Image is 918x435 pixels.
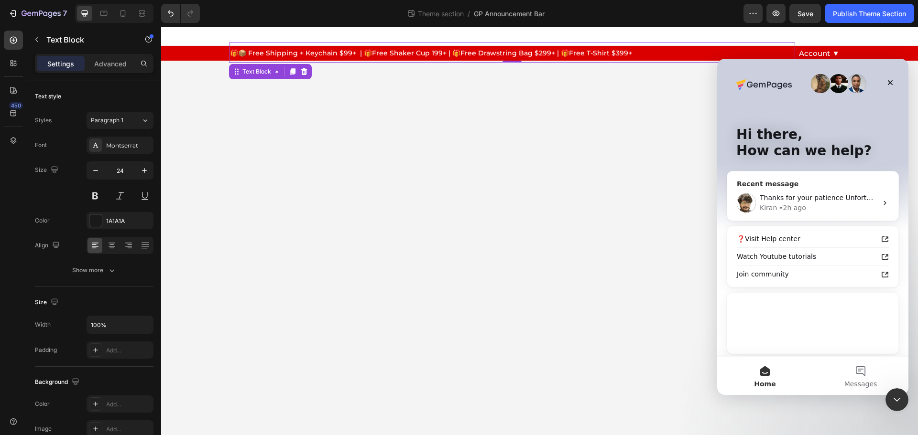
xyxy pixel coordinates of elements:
[62,144,89,154] div: • 2h ago
[46,34,128,45] p: Text Block
[43,144,60,154] div: Kiran
[106,400,151,409] div: Add...
[789,4,821,23] button: Save
[798,10,813,18] span: Save
[106,141,151,150] div: Montserrat
[35,320,51,329] div: Width
[35,216,50,225] div: Color
[825,4,914,23] button: Publish Theme Section
[885,388,908,411] iframe: Intercom live chat
[833,9,906,19] div: Publish Theme Section
[127,322,160,329] span: Messages
[35,239,62,252] div: Align
[468,9,470,19] span: /
[87,316,153,333] input: Auto
[416,9,466,19] span: Theme section
[20,193,160,203] div: Watch Youtube tutorials
[35,424,52,433] div: Image
[9,102,23,109] div: 450
[35,92,61,101] div: Text style
[14,171,177,189] a: ❓Visit Help center
[4,4,71,23] button: 7
[91,116,123,125] span: Paragraph 1
[164,15,182,32] div: Close
[106,346,151,355] div: Add...
[474,9,545,19] span: GP Announcement Bar
[35,116,52,125] div: Styles
[20,175,160,185] div: ❓Visit Help center
[717,59,908,395] iframe: Intercom live chat
[35,400,50,408] div: Color
[63,8,67,19] p: 7
[87,112,153,129] button: Paragraph 1
[35,346,57,354] div: Padding
[106,425,151,434] div: Add...
[35,376,81,389] div: Background
[35,296,60,309] div: Size
[35,141,47,149] div: Font
[20,211,160,221] div: Join community
[94,59,127,69] p: Advanced
[161,27,918,435] iframe: Design area
[47,59,74,69] p: Settings
[96,298,191,336] button: Messages
[35,262,153,279] button: Show more
[72,265,117,275] div: Show more
[14,189,177,207] a: Watch Youtube tutorials
[35,164,60,177] div: Size
[14,207,177,224] a: Join community
[106,217,151,225] div: 1A1A1A
[161,4,200,23] div: Undo/Redo
[37,322,58,329] span: Home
